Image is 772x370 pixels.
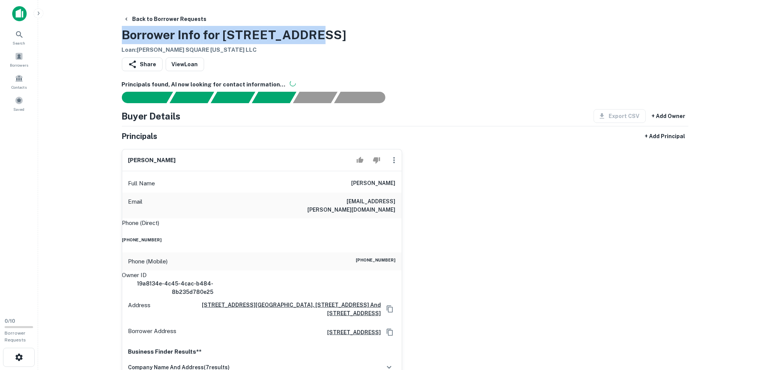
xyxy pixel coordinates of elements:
[2,27,36,48] a: Search
[2,49,36,70] a: Borrowers
[353,153,367,168] button: Accept
[122,271,402,280] p: Owner ID
[122,57,163,71] button: Share
[122,237,402,243] h6: [PHONE_NUMBER]
[734,309,772,346] iframe: Chat Widget
[14,106,25,112] span: Saved
[122,26,347,44] h3: Borrower Info for [STREET_ADDRESS]
[128,179,155,188] p: Full Name
[122,131,158,142] h5: Principals
[128,197,143,214] p: Email
[122,80,689,89] h6: Principals found, AI now looking for contact information...
[384,303,396,315] button: Copy Address
[128,301,151,317] p: Address
[113,92,170,103] div: Sending borrower request to AI...
[128,327,177,338] p: Borrower Address
[304,197,396,214] h6: [EMAIL_ADDRESS][PERSON_NAME][DOMAIN_NAME]
[10,62,28,68] span: Borrowers
[352,179,396,188] h6: [PERSON_NAME]
[169,92,214,103] div: Your request is received and processing...
[2,71,36,92] a: Contacts
[154,301,381,317] a: [STREET_ADDRESS][GEOGRAPHIC_DATA], [STREET_ADDRESS] And [STREET_ADDRESS]
[5,330,26,343] span: Borrower Requests
[122,218,160,228] p: Phone (Direct)
[293,92,337,103] div: Principals found, still searching for contact information. This may take time...
[384,327,396,338] button: Copy Address
[13,40,26,46] span: Search
[649,109,689,123] button: + Add Owner
[370,153,383,168] button: Reject
[211,92,255,103] div: Documents found, AI parsing details...
[2,93,36,114] a: Saved
[122,109,181,123] h4: Buyer Details
[356,257,396,266] h6: [PHONE_NUMBER]
[120,12,210,26] button: Back to Borrower Requests
[321,328,381,337] a: [STREET_ADDRESS]
[334,92,395,103] div: AI fulfillment process complete.
[5,318,15,324] span: 0 / 10
[11,84,27,90] span: Contacts
[252,92,296,103] div: Principals found, AI now looking for contact information...
[128,257,168,266] p: Phone (Mobile)
[166,57,204,71] a: ViewLoan
[128,347,396,356] p: Business Finder Results**
[642,129,689,143] button: + Add Principal
[122,279,214,296] h6: 19a8134e-4c45-4cac-b484-8b235d780e25
[122,46,347,54] h6: Loan : [PERSON_NAME] SQUARE [US_STATE] LLC
[12,6,27,21] img: capitalize-icon.png
[128,156,176,165] h6: [PERSON_NAME]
